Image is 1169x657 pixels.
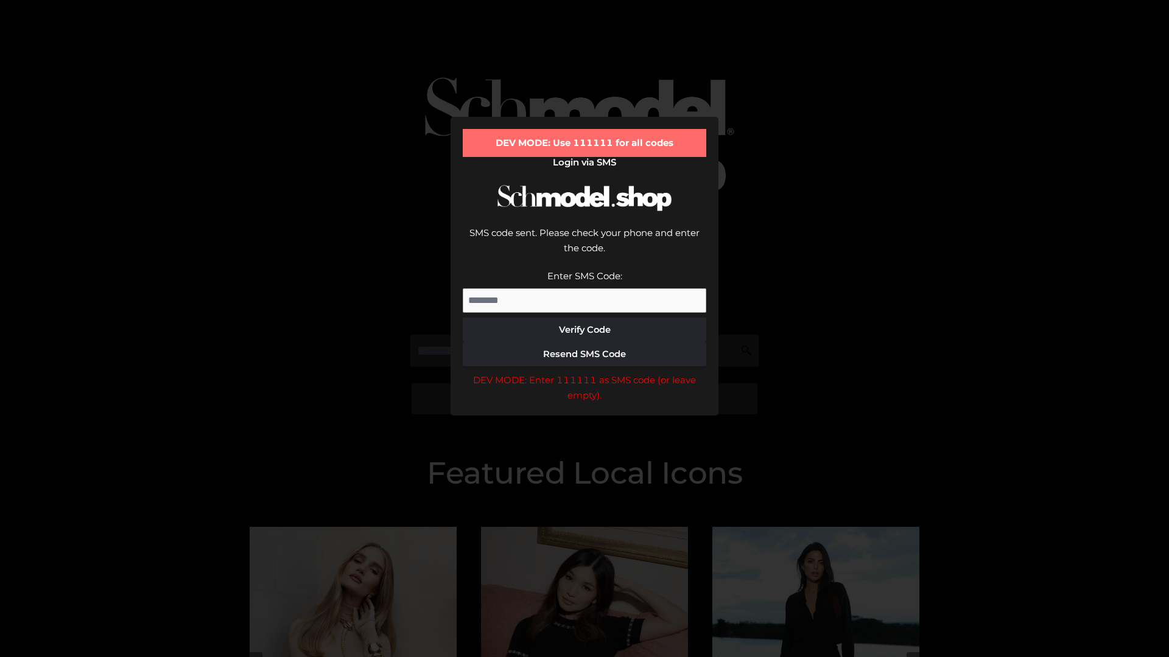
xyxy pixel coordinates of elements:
[547,270,622,282] label: Enter SMS Code:
[463,342,706,366] button: Resend SMS Code
[463,372,706,403] div: DEV MODE: Enter 111111 as SMS code (or leave empty).
[463,225,706,268] div: SMS code sent. Please check your phone and enter the code.
[463,318,706,342] button: Verify Code
[493,174,676,222] img: Schmodel Logo
[463,157,706,168] h2: Login via SMS
[463,129,706,157] div: DEV MODE: Use 111111 for all codes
